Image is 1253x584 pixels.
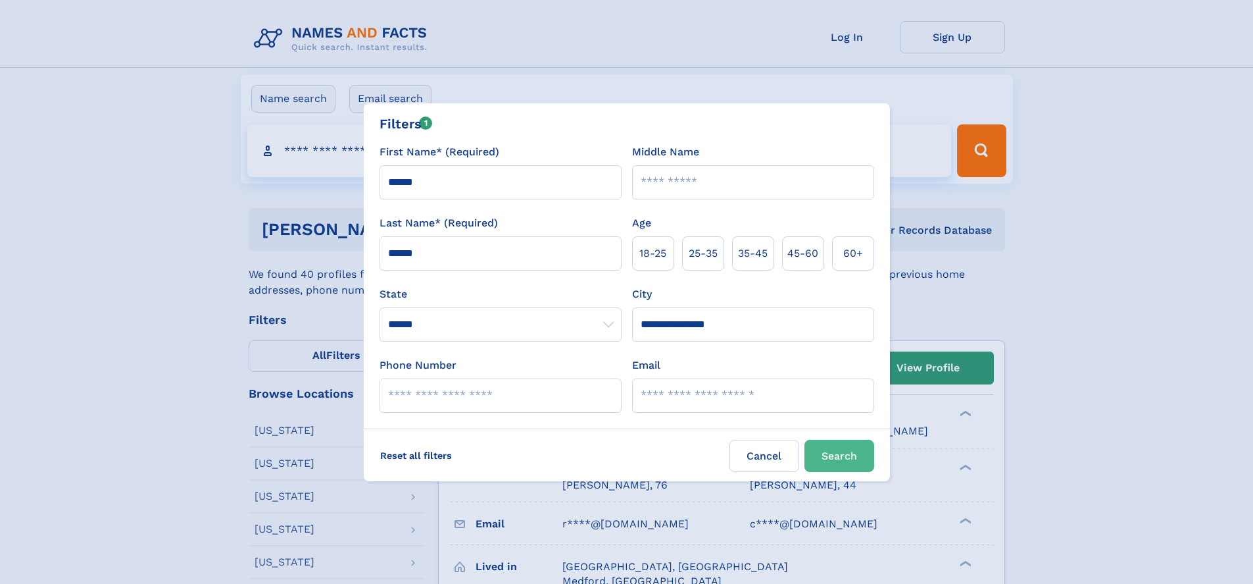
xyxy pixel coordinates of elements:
[632,358,660,373] label: Email
[380,215,498,231] label: Last Name* (Required)
[380,114,433,134] div: Filters
[632,144,699,160] label: Middle Name
[843,246,863,261] span: 60+
[689,246,718,261] span: 25‑35
[804,440,874,472] button: Search
[380,286,622,302] label: State
[729,440,799,472] label: Cancel
[380,358,456,373] label: Phone Number
[632,286,652,302] label: City
[380,144,499,160] label: First Name* (Required)
[372,440,460,471] label: Reset all filters
[738,246,768,261] span: 35‑45
[632,215,651,231] label: Age
[787,246,818,261] span: 45‑60
[639,246,666,261] span: 18‑25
